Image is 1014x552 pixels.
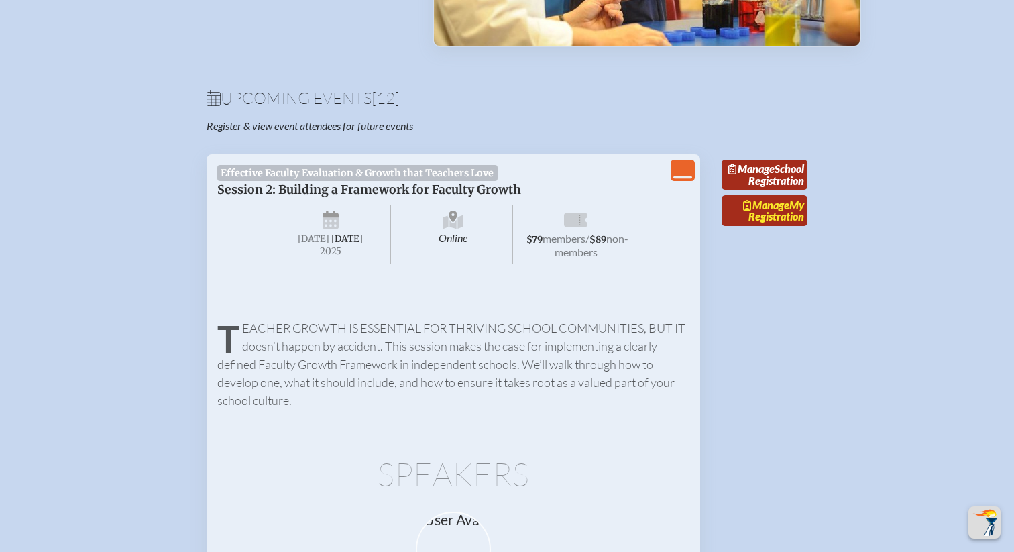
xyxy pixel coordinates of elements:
h1: Speakers [217,458,689,490]
a: ManageSchool Registration [722,160,807,190]
a: ManageMy Registration [722,195,807,226]
span: non-members [555,232,629,258]
span: Session 2: Building a Framework for Faculty Growth [217,182,521,197]
span: [12] [372,88,400,108]
p: Teacher growth is essential for thriving school communities, but it doesn’t happen by accident. T... [217,319,689,410]
img: To the top [971,509,998,536]
span: Manage [728,162,775,175]
span: $79 [526,234,543,245]
h1: Upcoming Events [207,90,807,106]
span: Online [394,205,514,264]
p: Register & view event attendees for future events [207,119,561,133]
span: members [543,232,585,245]
span: 2025 [282,246,380,256]
span: $89 [589,234,606,245]
span: Effective Faculty Evaluation & Growth that Teachers Love [217,165,498,181]
span: / [585,232,589,245]
button: Scroll Top [968,506,1001,539]
span: [DATE] [298,233,329,245]
span: Manage [743,199,789,211]
span: [DATE] [331,233,363,245]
